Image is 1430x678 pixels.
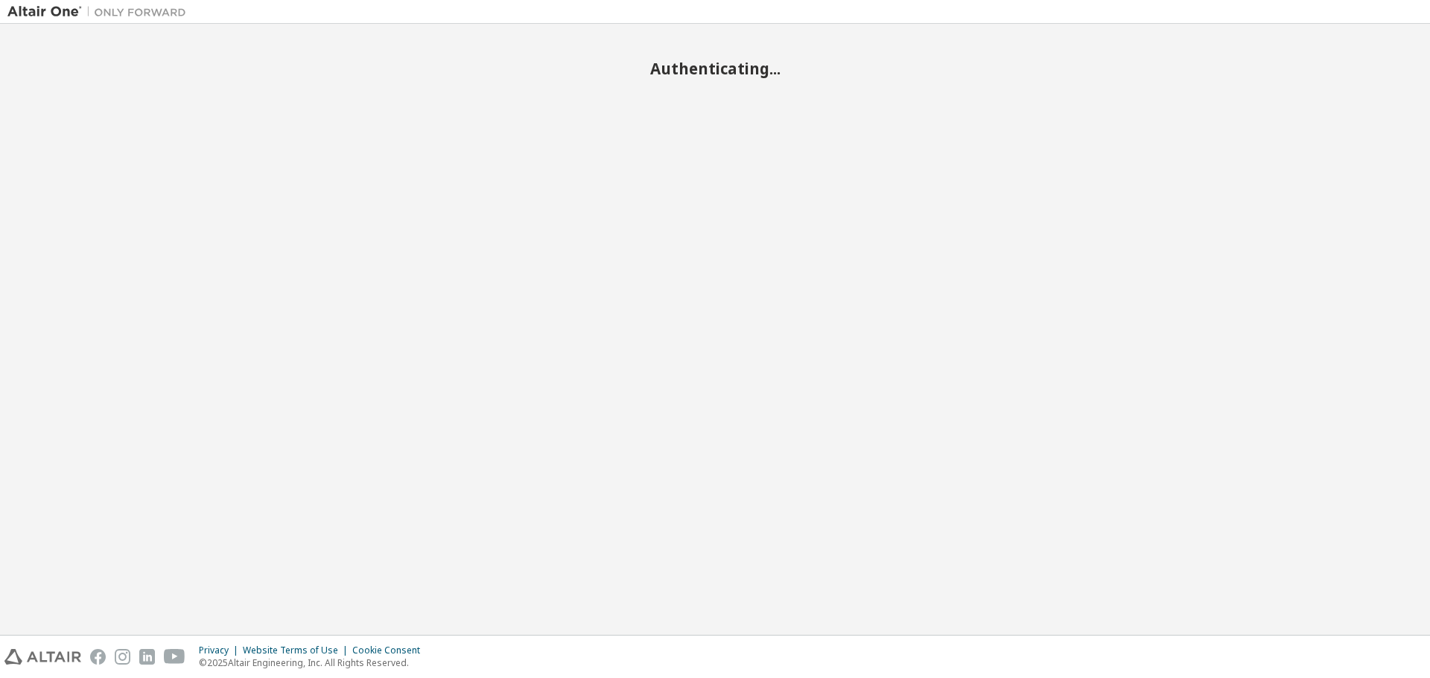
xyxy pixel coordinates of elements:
div: Website Terms of Use [243,645,352,656]
img: instagram.svg [115,649,130,665]
img: linkedin.svg [139,649,155,665]
div: Cookie Consent [352,645,429,656]
h2: Authenticating... [7,59,1423,78]
img: altair_logo.svg [4,649,81,665]
div: Privacy [199,645,243,656]
p: © 2025 Altair Engineering, Inc. All Rights Reserved. [199,656,429,669]
img: youtube.svg [164,649,185,665]
img: facebook.svg [90,649,106,665]
img: Altair One [7,4,194,19]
